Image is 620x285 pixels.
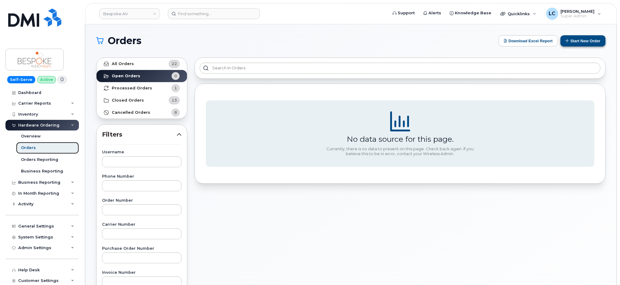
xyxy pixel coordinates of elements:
[97,106,187,119] a: Cancelled Orders8
[102,223,182,227] label: Carrier Number
[108,36,141,45] span: Orders
[97,58,187,70] a: All Orders22
[102,199,182,203] label: Order Number
[347,134,454,144] div: No data source for this page.
[102,247,182,251] label: Purchase Order Number
[172,97,177,103] span: 13
[174,85,177,91] span: 1
[560,35,606,47] button: Start New Order
[324,147,476,156] div: Currently, there is no data to present on this page. Check back again. If you believe this to be ...
[112,61,134,66] strong: All Orders
[174,109,177,115] span: 8
[112,74,140,78] strong: Open Orders
[112,86,152,91] strong: Processed Orders
[97,82,187,94] a: Processed Orders1
[112,110,150,115] strong: Cancelled Orders
[97,94,187,106] a: Closed Orders13
[174,73,177,79] span: 0
[200,63,601,74] input: Search in orders
[112,98,144,103] strong: Closed Orders
[172,61,177,67] span: 22
[102,150,182,154] label: Username
[102,130,177,139] span: Filters
[97,70,187,82] a: Open Orders0
[102,175,182,179] label: Phone Number
[102,271,182,275] label: Invoice Number
[499,35,558,47] button: Download Excel Report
